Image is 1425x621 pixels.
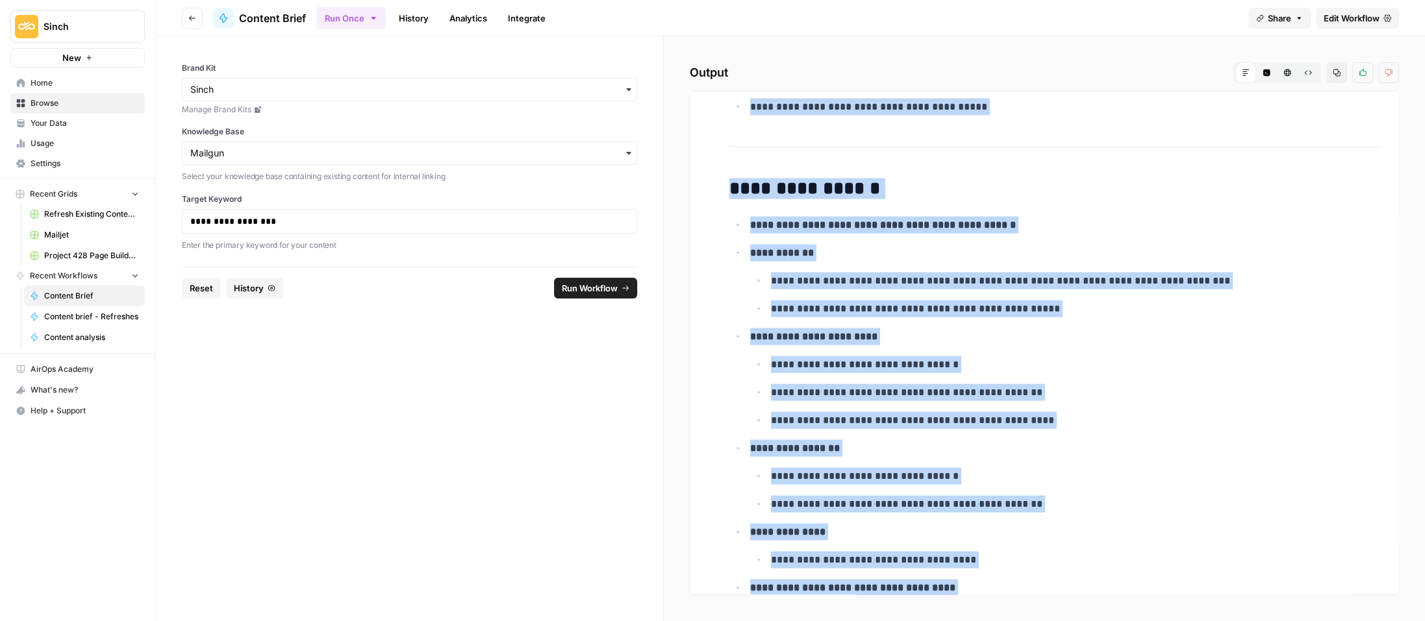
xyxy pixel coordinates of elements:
[44,250,139,262] span: Project 428 Page Builder Tracker (NEW)
[190,282,213,295] span: Reset
[182,278,221,298] button: Reset
[15,15,38,38] img: Sinch Logo
[10,10,145,43] button: Workspace: Sinch
[562,282,618,295] span: Run Workflow
[11,380,144,400] div: What's new?
[190,147,629,160] input: Mailgun
[213,8,306,29] a: Content Brief
[190,83,629,96] input: Sinch
[1324,12,1380,25] span: Edit Workflow
[239,10,306,26] span: Content Brief
[182,239,637,252] p: Enter the primary keyword for your content
[10,400,145,421] button: Help + Support
[62,51,81,64] span: New
[10,153,145,174] a: Settings
[391,8,436,29] a: History
[30,270,97,282] span: Recent Workflows
[10,73,145,93] a: Home
[31,97,139,109] span: Browse
[44,20,122,33] span: Sinch
[690,62,1399,83] h2: Output
[44,290,139,302] span: Content Brief
[1268,12,1291,25] span: Share
[24,306,145,327] a: Content brief - Refreshes
[182,170,637,183] p: Select your knowledge base containing existing content for internal linking
[10,184,145,204] button: Recent Grids
[10,380,145,400] button: What's new?
[10,359,145,380] a: AirOps Academy
[31,158,139,169] span: Settings
[24,204,145,225] a: Refresh Existing Content (1)
[182,62,637,74] label: Brand Kit
[182,193,637,205] label: Target Keyword
[1248,8,1311,29] button: Share
[1316,8,1399,29] a: Edit Workflow
[500,8,553,29] a: Integrate
[44,229,139,241] span: Mailjet
[10,93,145,114] a: Browse
[24,245,145,266] a: Project 428 Page Builder Tracker (NEW)
[10,133,145,154] a: Usage
[182,126,637,138] label: Knowledge Base
[31,363,139,375] span: AirOps Academy
[31,77,139,89] span: Home
[442,8,495,29] a: Analytics
[226,278,283,298] button: History
[10,113,145,134] a: Your Data
[182,104,637,116] a: Manage Brand Kits
[554,278,637,298] button: Run Workflow
[44,208,139,220] span: Refresh Existing Content (1)
[234,282,264,295] span: History
[24,286,145,306] a: Content Brief
[31,405,139,417] span: Help + Support
[24,225,145,245] a: Mailjet
[24,327,145,348] a: Content analysis
[10,48,145,67] button: New
[44,332,139,343] span: Content analysis
[31,117,139,129] span: Your Data
[10,266,145,286] button: Recent Workflows
[30,188,77,200] span: Recent Grids
[31,138,139,149] span: Usage
[44,311,139,323] span: Content brief - Refreshes
[316,7,386,29] button: Run Once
